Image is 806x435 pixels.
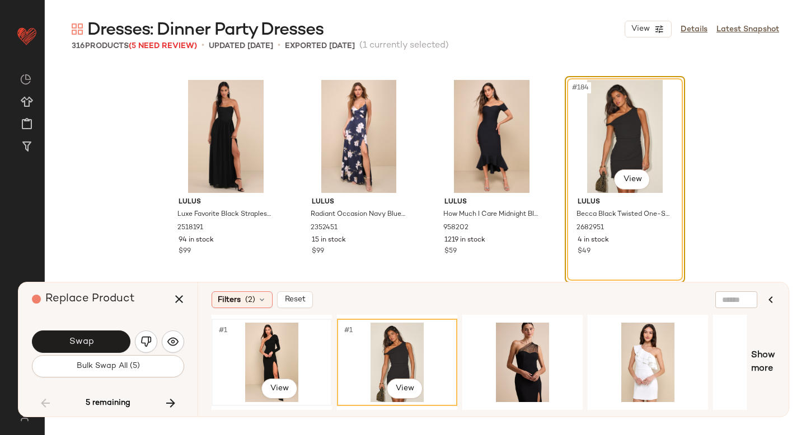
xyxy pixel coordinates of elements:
span: (2) [245,294,255,306]
img: svg%3e [140,336,152,347]
img: 12160521_2518191.jpg [170,80,282,193]
img: 11075101_2252156.jpg [215,323,328,402]
span: Lulus [444,197,539,207]
a: Latest Snapshot [716,23,779,35]
span: Lulus [179,197,273,207]
span: Show more [751,349,775,376]
button: Reset [277,291,313,308]
span: How Much I Care Midnight Blue Off-the-Shoulder Midi Dress [443,210,538,220]
span: Becca Black Twisted One-Shoulder Mini Dress [577,210,671,220]
div: Products [72,40,197,52]
span: 15 in stock [312,235,346,245]
span: #1 [218,325,229,336]
span: 1219 in stock [444,235,485,245]
span: Bulk Swap All (5) [76,362,140,371]
span: (5 Need Review) [129,42,197,50]
img: 2682951_01_hero_2025-07-03.jpg [341,323,453,402]
span: Radiant Occasion Navy Blue Floral Satin A-Line Maxi Dress [311,210,405,220]
span: • [278,39,280,53]
button: View [261,379,297,399]
span: View [395,384,414,393]
img: 11312721_2352191.jpg [592,323,704,402]
span: #1 [343,325,355,336]
button: View [614,169,650,190]
img: svg%3e [13,413,35,422]
button: View [387,379,423,399]
span: $59 [444,247,457,257]
span: Reset [284,295,306,304]
img: svg%3e [72,23,83,35]
span: #184 [571,82,591,93]
button: View [625,21,672,37]
img: svg%3e [167,336,179,347]
span: 5 remaining [86,398,130,408]
span: 94 in stock [179,235,214,245]
span: 316 [72,42,85,50]
img: 11527081_958202.jpg [435,80,548,193]
p: Exported [DATE] [285,40,355,52]
span: • [201,39,204,53]
button: Bulk Swap All (5) [32,355,184,377]
p: updated [DATE] [209,40,273,52]
span: $99 [179,247,191,257]
span: 2682951 [577,223,604,233]
span: Filters [218,294,241,306]
img: heart_red.DM2ytmEG.svg [16,25,38,47]
span: View [622,175,641,184]
span: Replace Product [45,293,135,305]
img: 2719931_01_hero_2025-09-02.jpg [466,323,579,402]
span: Dresses: Dinner Party Dresses [87,19,324,41]
span: 958202 [443,223,468,233]
img: 11474561_2352451.jpg [303,80,415,193]
span: (1 currently selected) [359,39,449,53]
img: 2682951_01_hero_2025-07-03.jpg [569,80,681,193]
a: Details [681,23,707,35]
span: 2352451 [311,223,338,233]
span: 2518191 [177,223,203,233]
span: Lulus [312,197,406,207]
button: Swap [32,330,130,353]
span: View [631,25,650,34]
span: Swap [68,337,93,347]
span: View [269,384,288,393]
span: Luxe Favorite Black Strapless Ruched Maxi Dress [177,210,272,220]
img: svg%3e [20,74,31,85]
span: $99 [312,247,324,257]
